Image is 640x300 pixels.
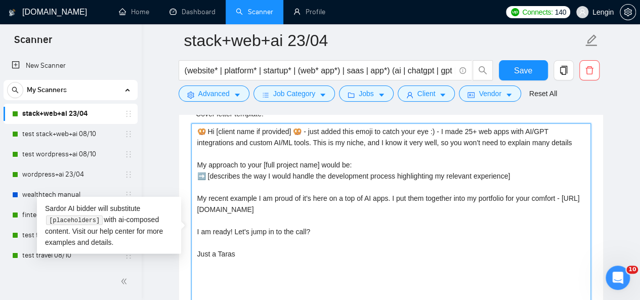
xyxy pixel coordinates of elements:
[22,225,118,245] a: test fintech 08/10
[9,5,16,21] img: logo
[293,8,325,16] a: userProfile
[499,60,548,80] button: Save
[554,66,573,75] span: copy
[22,185,118,205] a: wealthtech manual
[7,82,23,98] button: search
[185,64,455,77] input: Search Freelance Jobs...
[398,85,455,102] button: userClientcaret-down
[585,34,598,47] span: edit
[522,7,552,18] span: Connects:
[187,91,194,99] span: setting
[479,88,501,99] span: Vendor
[459,85,521,102] button: idcardVendorcaret-down
[273,88,315,99] span: Job Category
[179,85,249,102] button: settingAdvancedcaret-down
[579,60,600,80] button: delete
[626,266,638,274] span: 10
[22,104,118,124] a: stack+web+ai 23/04
[253,85,335,102] button: barsJob Categorycaret-down
[236,8,273,16] a: searchScanner
[467,91,475,99] span: idcard
[529,88,557,99] a: Reset All
[124,251,133,260] span: holder
[439,91,446,99] span: caret-down
[553,60,574,80] button: copy
[169,8,216,16] a: dashboardDashboard
[378,91,385,99] span: caret-down
[37,197,181,254] div: Sardor AI bidder will substitute with ai-composed content. Visit our for more examples and details.
[262,91,269,99] span: bars
[4,56,138,76] li: New Scanner
[120,276,131,286] span: double-left
[22,245,118,266] a: test travel 08/10
[339,85,394,102] button: folderJobscaret-down
[46,216,102,226] code: [placeholders]
[406,91,413,99] span: user
[620,8,635,16] span: setting
[234,91,241,99] span: caret-down
[580,66,599,75] span: delete
[6,32,60,54] span: Scanner
[620,8,636,16] a: setting
[27,80,67,100] span: My Scanners
[124,150,133,158] span: holder
[459,67,466,74] span: info-circle
[620,4,636,20] button: setting
[514,64,532,77] span: Save
[124,191,133,199] span: holder
[124,170,133,179] span: holder
[348,91,355,99] span: folder
[473,60,493,80] button: search
[22,124,118,144] a: test stack+web+ai 08/10
[319,91,326,99] span: caret-down
[8,87,23,94] span: search
[100,227,135,235] a: help center
[473,66,492,75] span: search
[22,205,118,225] a: fintech
[511,8,519,16] img: upwork-logo.png
[124,110,133,118] span: holder
[22,164,118,185] a: wordpress+ai 23/04
[579,9,586,16] span: user
[184,28,583,53] input: Scanner name...
[22,144,118,164] a: test wordpress+ai 08/10
[119,8,149,16] a: homeHome
[505,91,513,99] span: caret-down
[124,130,133,138] span: holder
[359,88,374,99] span: Jobs
[554,7,566,18] span: 140
[606,266,630,290] iframe: Intercom live chat
[12,56,130,76] a: New Scanner
[198,88,230,99] span: Advanced
[417,88,436,99] span: Client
